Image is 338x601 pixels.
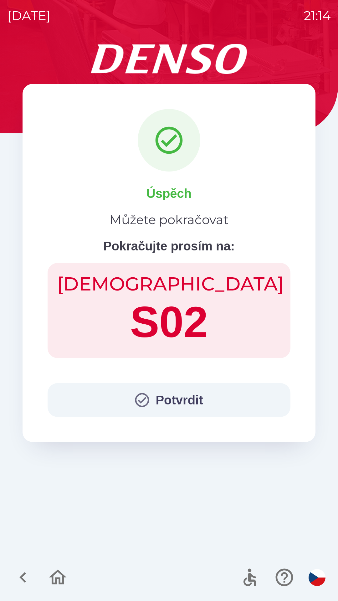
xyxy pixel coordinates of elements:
img: Logo [23,44,315,74]
img: cs flag [309,569,325,586]
h2: [DEMOGRAPHIC_DATA] [57,272,281,295]
h1: S02 [57,295,281,349]
button: Potvrdit [48,383,290,417]
p: Můžete pokračovat [110,210,228,229]
p: Pokračujte prosím na: [103,237,235,255]
p: [DATE] [8,6,50,25]
p: Úspěch [146,184,192,203]
p: 21:14 [304,6,330,25]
